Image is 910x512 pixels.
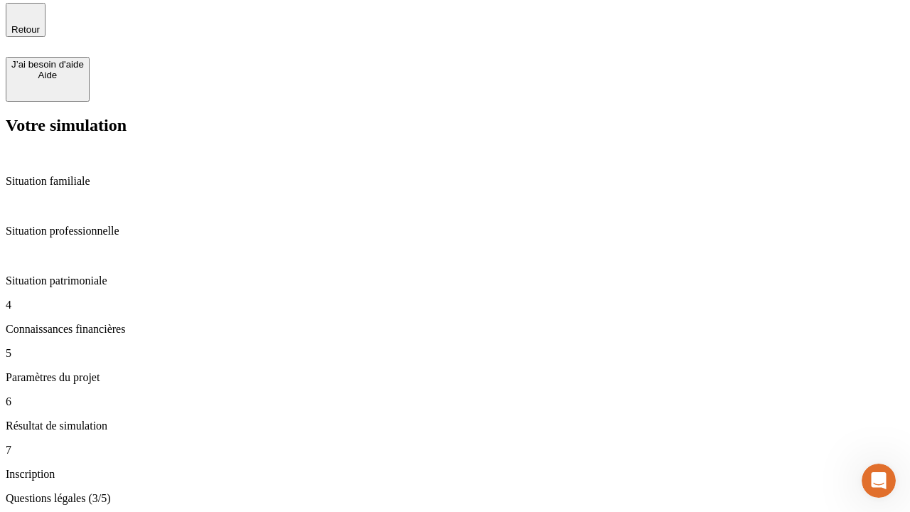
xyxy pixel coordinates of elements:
[6,323,904,336] p: Connaissances financières
[6,175,904,188] p: Situation familiale
[11,24,40,35] span: Retour
[11,59,84,70] div: J’ai besoin d'aide
[6,3,45,37] button: Retour
[6,468,904,481] p: Inscription
[6,299,904,311] p: 4
[6,444,904,457] p: 7
[6,347,904,360] p: 5
[6,395,904,408] p: 6
[6,116,904,135] h2: Votre simulation
[6,371,904,384] p: Paramètres du projet
[6,420,904,432] p: Résultat de simulation
[6,274,904,287] p: Situation patrimoniale
[862,464,896,498] iframe: Intercom live chat
[6,57,90,102] button: J’ai besoin d'aideAide
[11,70,84,80] div: Aide
[6,225,904,238] p: Situation professionnelle
[6,492,904,505] p: Questions légales (3/5)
